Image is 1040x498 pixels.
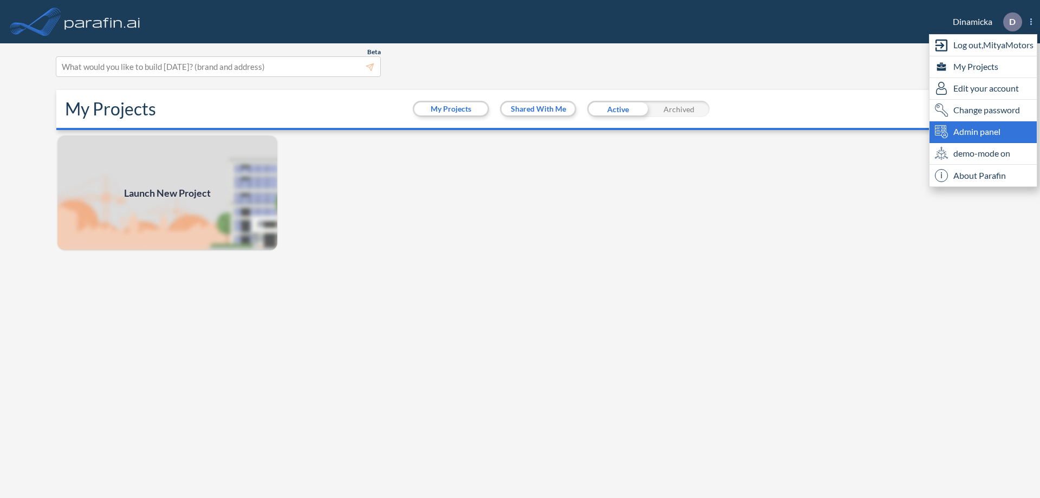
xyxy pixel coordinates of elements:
img: logo [62,11,142,33]
div: Log out [929,35,1037,56]
h2: My Projects [65,99,156,119]
span: My Projects [953,60,998,73]
div: Edit user [929,78,1037,100]
span: demo-mode on [953,147,1010,160]
div: Admin panel [929,121,1037,143]
div: Dinamicka [937,12,1032,31]
div: About Parafin [929,165,1037,186]
p: D [1009,17,1016,27]
span: Log out, MityaMotors [953,38,1033,51]
button: My Projects [414,102,487,115]
span: Change password [953,104,1020,117]
a: Launch New Project [56,134,278,251]
span: Launch New Project [124,186,211,201]
span: i [935,169,948,182]
span: Admin panel [953,125,1000,138]
div: My Projects [929,56,1037,78]
div: Change password [929,100,1037,121]
div: demo-mode on [929,143,1037,165]
div: Archived [648,101,710,117]
button: Shared With Me [502,102,575,115]
span: About Parafin [953,169,1006,182]
div: Active [587,101,648,117]
img: add [56,134,278,251]
span: Edit your account [953,82,1019,95]
span: Beta [367,48,381,56]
